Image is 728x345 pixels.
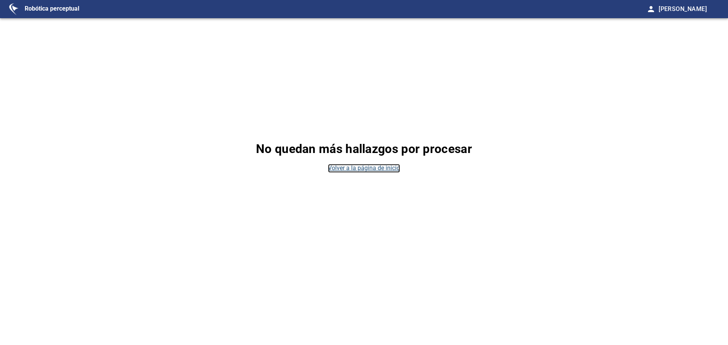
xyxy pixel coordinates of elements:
[646,5,665,14] font: persona
[328,164,400,172] font: Volver a la página de inicio
[25,5,79,12] font: Robótica perceptual
[656,2,719,17] button: [PERSON_NAME]
[256,142,472,156] font: No quedan más hallazgos por procesar
[659,5,707,12] font: [PERSON_NAME]
[328,164,400,173] a: Volver a la página de inicio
